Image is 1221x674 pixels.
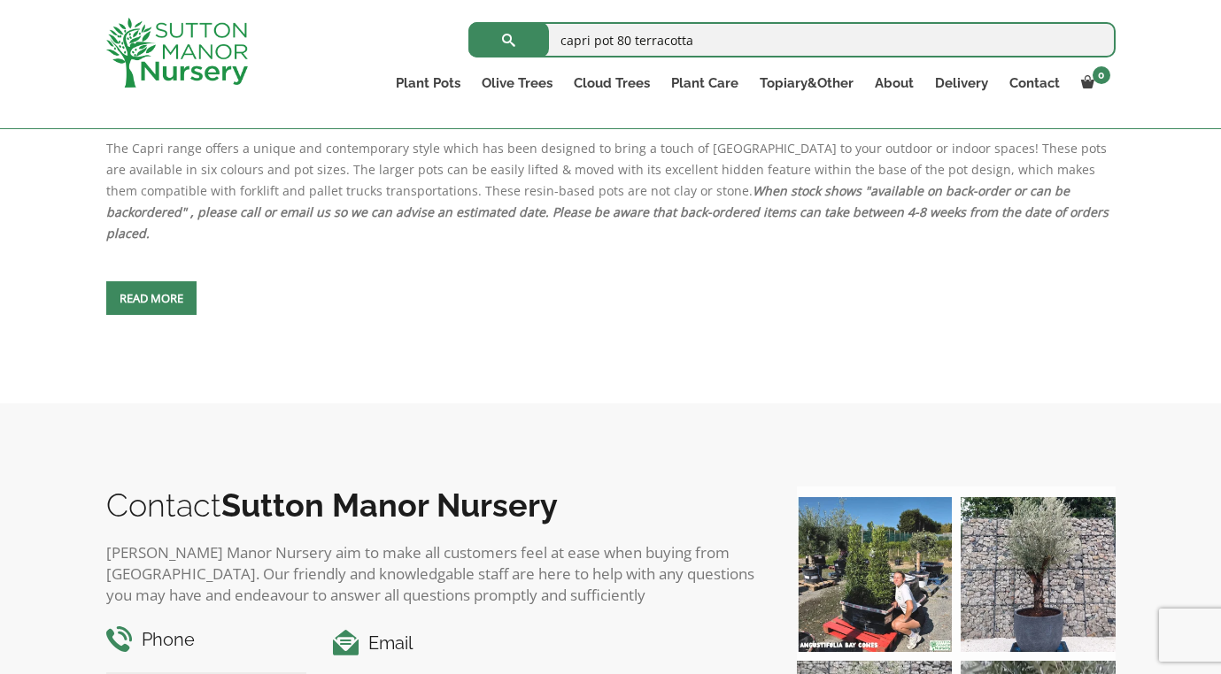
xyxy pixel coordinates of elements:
em: When stock shows "available on back-order or can be backordered" , please call or email us so we ... [106,182,1109,241]
a: Delivery [924,71,999,96]
img: A beautiful multi-stem Spanish Olive tree potted in our luxurious fibre clay pots 😍😍 [961,497,1116,652]
a: Plant Care [661,71,749,96]
b: Sutton Manor Nursery [221,486,558,524]
img: Our elegant & picturesque Angustifolia Cones are an exquisite addition to your Bay Tree collectio... [797,497,952,652]
a: Olive Trees [471,71,563,96]
img: logo [106,18,248,88]
a: Contact [999,71,1070,96]
div: The Capri range offers a unique and contemporary style which has been designed to bring a touch o... [106,34,1116,244]
p: [PERSON_NAME] Manor Nursery aim to make all customers feel at ease when buying from [GEOGRAPHIC_D... [106,542,761,606]
h4: Phone [106,626,307,654]
h4: Email [333,630,761,657]
a: Topiary&Other [749,71,864,96]
a: Cloud Trees [563,71,661,96]
a: Read more [106,281,197,315]
a: 0 [1070,71,1116,96]
a: About [864,71,924,96]
input: Search... [468,22,1116,57]
span: 0 [1093,66,1110,84]
a: Plant Pots [385,71,471,96]
h2: Contact [106,486,761,524]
